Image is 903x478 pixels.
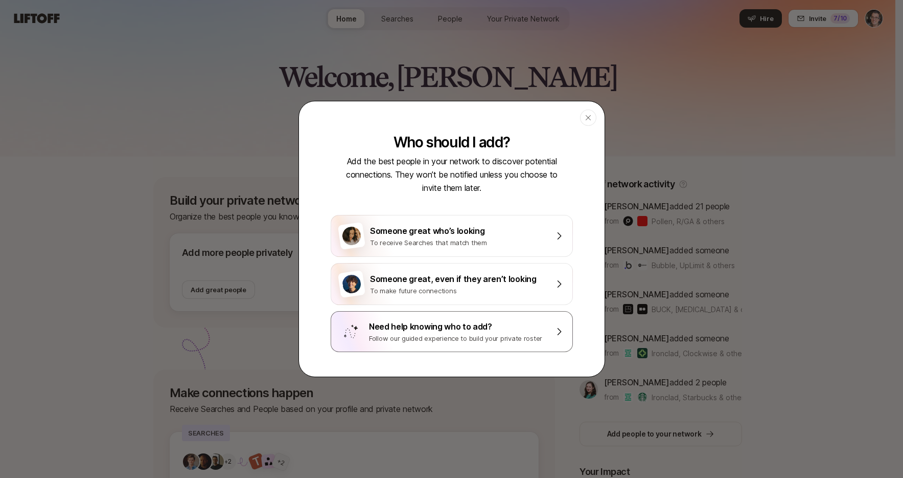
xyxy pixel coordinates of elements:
img: man-with-curly-hair.png [341,274,362,295]
p: Someone great who’s looking [370,224,548,237]
p: Follow our guided experience to build your private roster [369,333,548,343]
img: woman-with-black-hair.jpg [341,226,362,247]
p: Need help knowing who to add? [369,320,548,333]
p: Someone great, even if they aren’t looking [370,272,548,286]
p: Add the best people in your network to discover potential connections. They won’t be notified unl... [339,155,564,194]
p: To receive Searches that match them [370,237,548,248]
p: To make future connections [370,286,548,296]
p: Who should I add? [393,134,510,150]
